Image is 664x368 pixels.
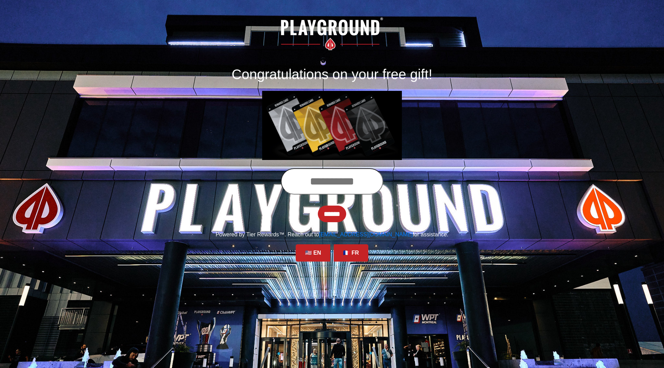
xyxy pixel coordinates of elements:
[215,232,448,237] span: Powered by Tier Rewards™. Reach out to for assistance.
[334,244,368,262] a: 🇫🇷 FR
[294,244,370,262] div: Language Selection
[140,66,524,83] h1: Congratulations on your free gift!
[296,244,330,262] a: 🇺🇸 EN
[319,232,413,237] a: [EMAIL_ADDRESS][DOMAIN_NAME]
[262,91,402,160] img: Center Image
[277,9,387,58] img: Logo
